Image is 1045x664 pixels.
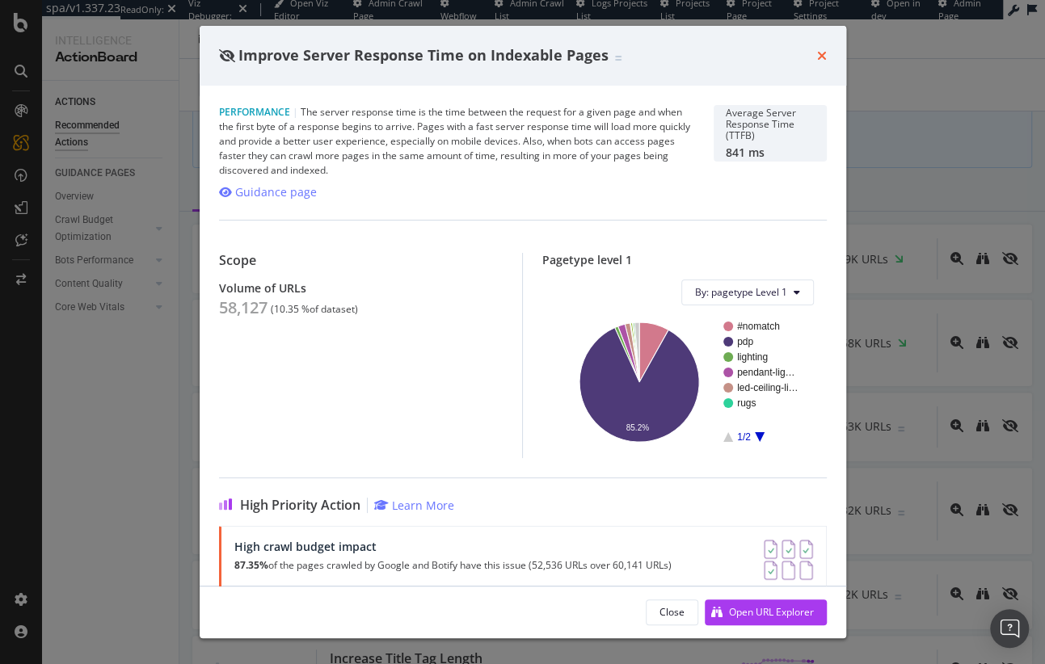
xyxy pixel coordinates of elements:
[615,56,622,61] img: Equal
[219,281,504,295] div: Volume of URLs
[705,599,827,625] button: Open URL Explorer
[737,431,751,443] text: 1/2
[646,599,698,625] button: Close
[235,184,317,200] div: Guidance page
[240,498,360,513] span: High Priority Action
[555,318,810,445] svg: A chart.
[990,609,1029,648] div: Open Intercom Messenger
[737,397,756,409] text: rugs
[626,423,649,432] text: 85.2%
[392,498,454,513] div: Learn More
[542,253,827,267] div: Pagetype level 1
[737,321,780,332] text: #nomatch
[200,26,846,638] div: modal
[737,382,798,393] text: led-ceiling-li…
[219,105,694,178] div: The server response time is the time between the request for a given page and when the first byte...
[817,45,827,66] div: times
[737,336,753,347] text: pdp
[271,304,358,315] div: ( 10.35 % of dataset )
[219,105,290,119] span: Performance
[234,558,268,572] strong: 87.35%
[293,105,298,119] span: |
[737,367,794,378] text: pendant-lig…
[729,605,814,619] div: Open URL Explorer
[374,498,454,513] a: Learn More
[234,560,672,571] p: of the pages crawled by Google and Botify have this issue (52,536 URLs over 60,141 URLs)
[219,184,317,200] a: Guidance page
[659,605,685,619] div: Close
[726,107,815,141] div: Average Server Response Time (TTFB)
[764,540,813,580] img: AY0oso9MOvYAAAAASUVORK5CYII=
[219,49,235,62] div: eye-slash
[695,285,787,299] span: By: pagetype Level 1
[238,45,609,65] span: Improve Server Response Time on Indexable Pages
[737,351,768,363] text: lighting
[219,298,268,317] div: 58,127
[219,253,504,268] div: Scope
[726,145,815,159] div: 841 ms
[681,279,814,305] button: By: pagetype Level 1
[234,540,672,553] div: High crawl budget impact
